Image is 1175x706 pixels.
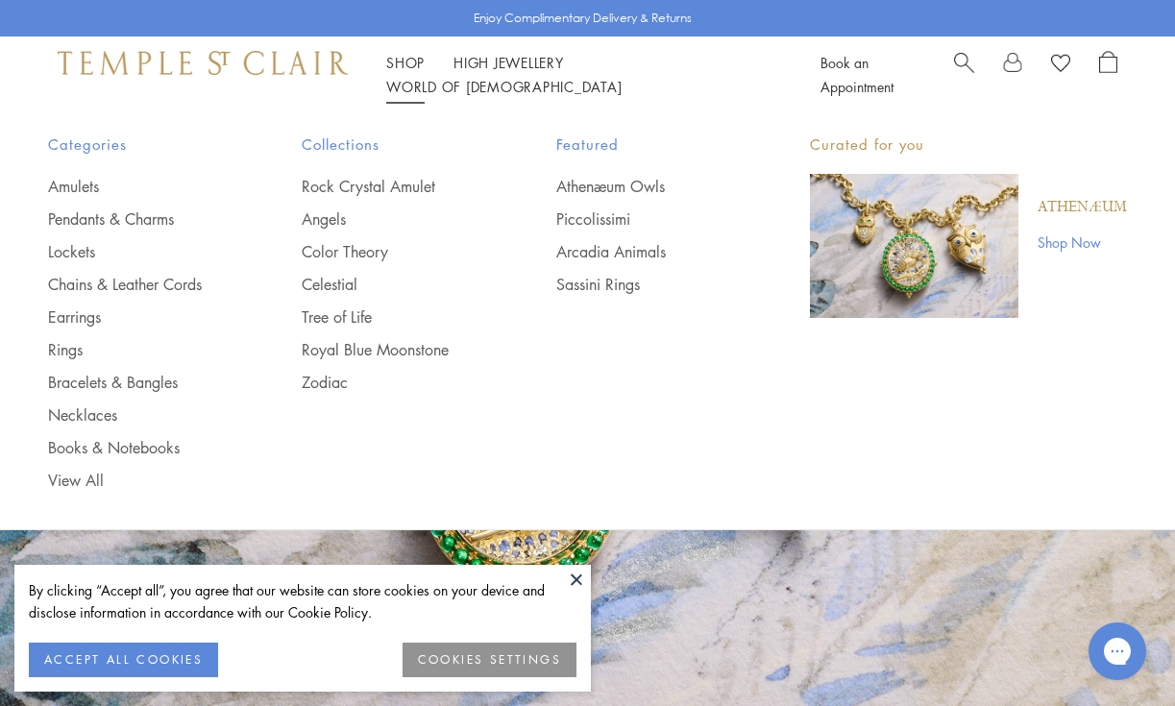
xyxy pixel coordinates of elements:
[48,208,225,230] a: Pendants & Charms
[386,53,425,72] a: ShopShop
[302,339,478,360] a: Royal Blue Moonstone
[48,133,225,157] span: Categories
[386,51,777,99] nav: Main navigation
[820,53,893,96] a: Book an Appointment
[1051,51,1070,80] a: View Wishlist
[29,579,576,623] div: By clicking “Accept all”, you agree that our website can store cookies on your device and disclos...
[302,241,478,262] a: Color Theory
[48,404,225,426] a: Necklaces
[48,306,225,328] a: Earrings
[48,339,225,360] a: Rings
[48,241,225,262] a: Lockets
[48,176,225,197] a: Amulets
[556,133,733,157] span: Featured
[1099,51,1117,99] a: Open Shopping Bag
[58,51,348,74] img: Temple St. Clair
[403,643,576,677] button: COOKIES SETTINGS
[556,241,733,262] a: Arcadia Animals
[556,208,733,230] a: Piccolissimi
[48,372,225,393] a: Bracelets & Bangles
[556,176,733,197] a: Athenæum Owls
[302,274,478,295] a: Celestial
[48,274,225,295] a: Chains & Leather Cords
[302,306,478,328] a: Tree of Life
[474,9,692,28] p: Enjoy Complimentary Delivery & Returns
[302,133,478,157] span: Collections
[1038,197,1127,218] a: Athenæum
[302,208,478,230] a: Angels
[386,77,622,96] a: World of [DEMOGRAPHIC_DATA]World of [DEMOGRAPHIC_DATA]
[810,133,1127,157] p: Curated for you
[453,53,564,72] a: High JewelleryHigh Jewellery
[1038,231,1127,253] a: Shop Now
[556,274,733,295] a: Sassini Rings
[302,372,478,393] a: Zodiac
[48,470,225,491] a: View All
[48,437,225,458] a: Books & Notebooks
[954,51,974,99] a: Search
[1079,616,1156,687] iframe: Gorgias live chat messenger
[302,176,478,197] a: Rock Crystal Amulet
[29,643,218,677] button: ACCEPT ALL COOKIES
